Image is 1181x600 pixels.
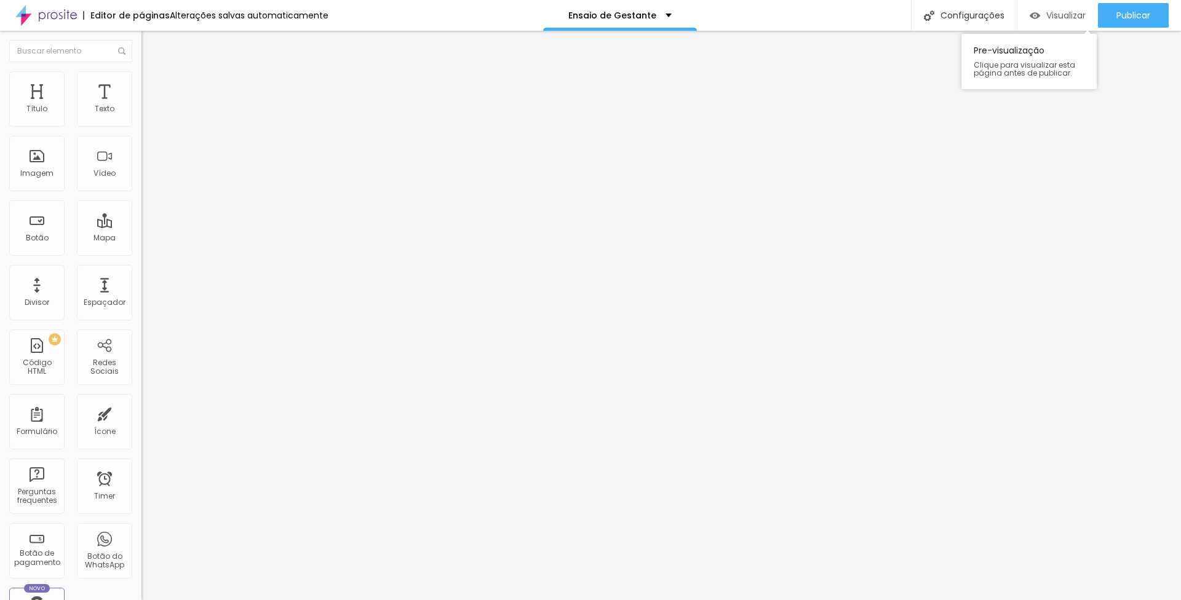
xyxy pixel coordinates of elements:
[17,427,57,436] div: Formulário
[94,492,115,500] div: Timer
[12,487,61,505] div: Perguntas frequentes
[25,298,49,307] div: Divisor
[568,11,656,20] p: Ensaio de Gestante
[12,549,61,567] div: Botão de pagamento
[1017,3,1098,28] button: Visualizar
[93,234,116,242] div: Mapa
[118,47,125,55] img: Icone
[84,298,125,307] div: Espaçador
[93,169,116,178] div: Vídeo
[9,40,132,62] input: Buscar elemento
[974,61,1084,77] span: Clique para visualizar esta página antes de publicar.
[26,234,49,242] div: Botão
[80,358,129,376] div: Redes Sociais
[80,552,129,570] div: Botão do WhatsApp
[1046,10,1086,20] span: Visualizar
[924,10,934,21] img: Icone
[1116,10,1150,20] span: Publicar
[170,11,328,20] div: Alterações salvas automaticamente
[83,11,170,20] div: Editor de páginas
[20,169,54,178] div: Imagem
[1098,3,1169,28] button: Publicar
[141,31,1181,600] iframe: Editor
[12,358,61,376] div: Código HTML
[961,34,1097,89] div: Pre-visualização
[95,105,114,113] div: Texto
[1030,10,1040,21] img: view-1.svg
[94,427,116,436] div: Ícone
[24,584,50,593] div: Novo
[26,105,47,113] div: Título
